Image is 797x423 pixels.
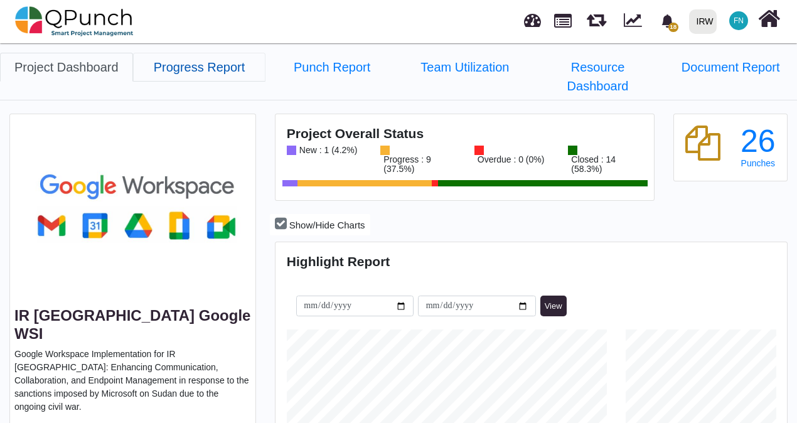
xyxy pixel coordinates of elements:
a: bell fill18 [653,1,684,40]
div: IRW [697,11,714,33]
h4: Highlight Report [287,254,776,269]
li: IR Sudan Google WSI [398,53,532,100]
button: Show/Hide Charts [270,214,370,236]
span: Dashboard [524,8,541,26]
a: Document Report [664,53,797,82]
span: FN [734,17,744,24]
a: Punch Report [265,53,398,82]
div: Dynamic Report [618,1,653,42]
button: View [540,296,567,317]
a: FN [722,1,756,41]
div: 26 [740,126,776,157]
h4: Project Overall Status [287,126,643,141]
div: New : 1 (4.2%) [296,146,358,155]
span: Projects [554,8,572,28]
a: Team Utilization [398,53,532,82]
span: Francis Ndichu [729,11,748,30]
a: Progress Report [133,53,266,82]
span: 18 [668,23,678,32]
div: Overdue : 0 (0%) [474,155,545,164]
div: Closed : 14 (58.3%) [568,155,643,174]
svg: bell fill [661,14,674,28]
div: Progress : 9 (37.5%) [380,155,455,174]
span: Punches [741,158,775,168]
img: qpunch-sp.fa6292f.png [15,3,134,40]
a: 26 Punches [740,126,776,168]
span: Show/Hide Charts [289,220,365,230]
i: Home [758,7,780,31]
p: Google Workspace Implementation for IR [GEOGRAPHIC_DATA]: Enhancing Communication, Collaboration,... [14,348,251,414]
a: IRW [683,1,722,42]
a: Resource Dashboard [532,53,665,100]
div: Notification [656,9,678,32]
span: Releases [587,6,606,27]
a: IR [GEOGRAPHIC_DATA] Google WSI [14,307,250,342]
